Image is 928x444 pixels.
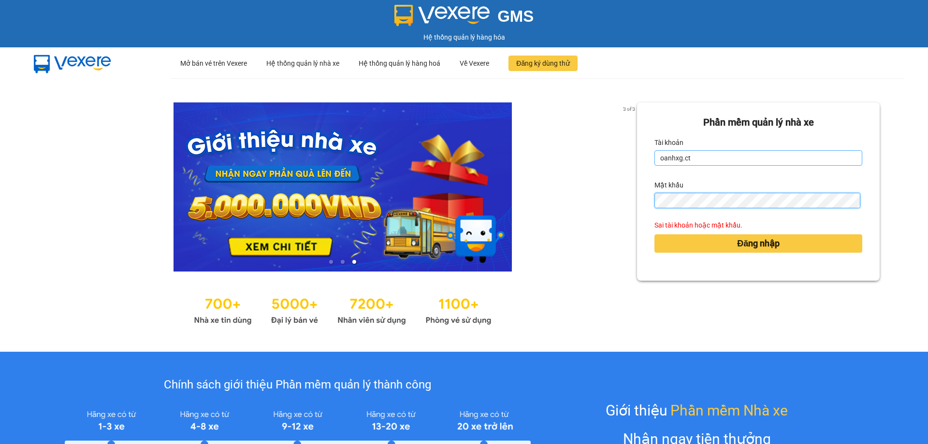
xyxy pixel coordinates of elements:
span: Phần mềm Nhà xe [670,399,788,422]
span: Đăng nhập [737,237,780,250]
img: mbUUG5Q.png [24,47,121,79]
span: GMS [497,7,534,25]
input: Mật khẩu [654,193,860,208]
div: Hệ thống quản lý hàng hóa [2,32,926,43]
input: Tài khoản [654,150,862,166]
label: Mật khẩu [654,177,683,193]
label: Tài khoản [654,135,683,150]
p: 3 of 3 [620,102,637,115]
div: Mở bán vé trên Vexere [180,48,247,79]
button: Đăng ký dùng thử [508,56,578,71]
div: Phần mềm quản lý nhà xe [654,115,862,130]
div: Hệ thống quản lý nhà xe [266,48,339,79]
li: slide item 1 [329,260,333,264]
div: Chính sách giới thiệu Phần mềm quản lý thành công [65,376,530,394]
button: Đăng nhập [654,234,862,253]
button: previous slide / item [48,102,62,272]
img: Statistics.png [194,291,492,328]
div: Hệ thống quản lý hàng hoá [359,48,440,79]
button: next slide / item [623,102,637,272]
img: logo 2 [394,5,490,26]
a: GMS [394,14,534,22]
div: Về Vexere [460,48,489,79]
div: Sai tài khoản hoặc mật khẩu. [654,220,862,230]
div: Giới thiệu [606,399,788,422]
span: Đăng ký dùng thử [516,58,570,69]
li: slide item 3 [352,260,356,264]
li: slide item 2 [341,260,345,264]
